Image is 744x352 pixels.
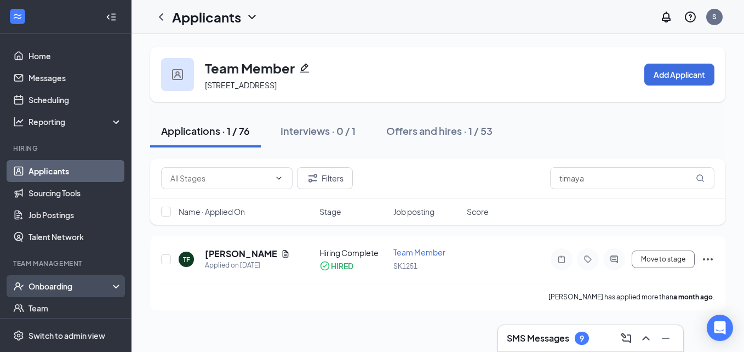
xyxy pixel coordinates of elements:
div: Interviews · 0 / 1 [281,124,356,138]
svg: Document [281,249,290,258]
a: Sourcing Tools [28,182,122,204]
svg: Settings [13,330,24,341]
div: Open Intercom Messenger [707,315,733,341]
span: [STREET_ADDRESS] [205,80,277,90]
svg: Ellipses [701,253,714,266]
svg: CheckmarkCircle [319,260,330,271]
svg: Tag [581,255,594,264]
svg: ChevronUp [639,332,653,345]
h3: Team Member [205,59,295,77]
div: Hiring [13,144,120,153]
div: HIRED [331,260,353,271]
svg: ChevronDown [274,174,283,183]
h1: Applicants [172,8,241,26]
svg: Pencil [299,63,310,73]
svg: Note [555,255,568,264]
span: Name · Applied On [179,206,245,217]
a: Job Postings [28,204,122,226]
a: Applicants [28,160,122,182]
svg: ChevronLeft [154,10,168,24]
div: Team Management [13,259,120,268]
button: Move to stage [632,251,695,268]
svg: Analysis [13,116,24,127]
span: Stage [319,206,341,217]
input: Search in applications [550,167,714,189]
div: S [712,12,717,21]
svg: Filter [306,172,319,185]
svg: Minimize [659,332,672,345]
svg: Notifications [660,10,673,24]
div: Hiring Complete [319,247,387,258]
svg: UserCheck [13,281,24,292]
span: Team Member [393,247,445,257]
button: Add Applicant [644,64,714,86]
a: Talent Network [28,226,122,248]
div: Offers and hires · 1 / 53 [386,124,493,138]
div: 9 [580,334,584,343]
svg: MagnifyingGlass [696,174,705,183]
div: Applications · 1 / 76 [161,124,250,138]
p: [PERSON_NAME] has applied more than . [548,292,714,302]
span: Job posting [393,206,434,217]
b: a month ago [673,293,713,301]
a: Team [28,297,122,319]
button: Filter Filters [297,167,353,189]
div: Onboarding [28,281,113,292]
a: Home [28,45,122,67]
div: Applied on [DATE] [205,260,290,271]
svg: WorkstreamLogo [12,11,23,22]
svg: ActiveChat [608,255,621,264]
span: Score [467,206,489,217]
input: All Stages [170,172,270,184]
svg: ComposeMessage [620,332,633,345]
img: user icon [172,69,183,80]
a: Scheduling [28,89,122,111]
h3: SMS Messages [507,332,569,344]
div: Switch to admin view [28,330,105,341]
a: Messages [28,67,122,89]
svg: ChevronDown [245,10,259,24]
div: Reporting [28,116,123,127]
div: TF [183,255,190,264]
span: SK1251 [393,262,417,270]
svg: QuestionInfo [684,10,697,24]
svg: Collapse [106,12,117,22]
button: Minimize [657,330,674,347]
h5: [PERSON_NAME] [205,248,277,260]
button: ChevronUp [637,330,655,347]
button: ComposeMessage [617,330,635,347]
